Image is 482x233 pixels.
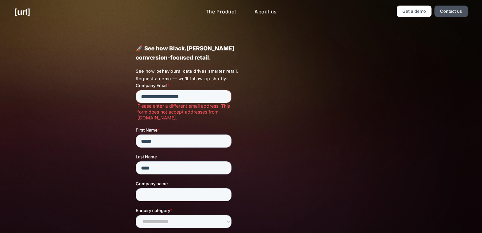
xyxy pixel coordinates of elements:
[249,6,282,18] a: About us
[136,67,252,82] p: See how behavioural data drives smarter retail. Request a demo — we’ll follow up shortly.
[136,44,252,62] p: 🚀 See how Black.[PERSON_NAME] conversion-focused retail.
[14,6,30,18] a: [URL]
[397,6,432,17] a: Get a demo
[434,6,468,17] a: Contact us
[200,6,242,18] a: The Product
